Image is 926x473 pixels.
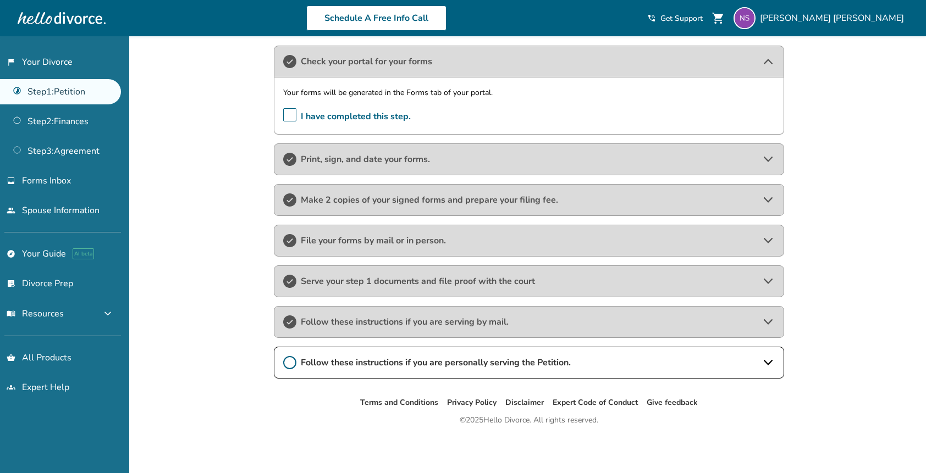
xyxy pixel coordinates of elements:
[301,275,757,287] span: Serve your step 1 documents and file proof with the court
[7,308,64,320] span: Resources
[553,397,638,408] a: Expert Code of Conduct
[871,420,926,473] iframe: Chat Widget
[301,194,757,206] span: Make 2 copies of your signed forms and prepare your filing fee.
[360,397,438,408] a: Terms and Conditions
[283,86,775,99] p: Your forms will be generated in the Forms tab of your portal.
[301,55,757,68] span: Check your portal for your forms
[7,279,15,288] span: list_alt_check
[7,176,15,185] span: inbox
[647,14,656,23] span: phone_in_talk
[22,175,71,187] span: Forms Inbox
[283,108,411,125] span: I have completed this step.
[301,235,757,247] span: File your forms by mail or in person.
[7,309,15,318] span: menu_book
[73,248,94,259] span: AI beta
[301,357,757,369] span: Follow these instructions if you are personally serving the Petition.
[447,397,497,408] a: Privacy Policy
[7,383,15,392] span: groups
[460,414,598,427] div: © 2025 Hello Divorce. All rights reserved.
[505,396,544,409] li: Disclaimer
[301,316,757,328] span: Follow these instructions if you are serving by mail.
[647,396,698,409] li: Give feedback
[647,13,703,24] a: phone_in_talkGet Support
[306,5,447,31] a: Schedule A Free Info Call
[101,307,114,320] span: expand_more
[7,206,15,215] span: people
[301,153,757,165] span: Print, sign, and date your forms.
[712,12,725,25] span: shopping_cart
[7,249,15,258] span: explore
[660,13,703,24] span: Get Support
[7,353,15,362] span: shopping_basket
[7,58,15,66] span: flag_2
[760,12,908,24] span: [PERSON_NAME] [PERSON_NAME]
[734,7,756,29] img: ngentile@live.com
